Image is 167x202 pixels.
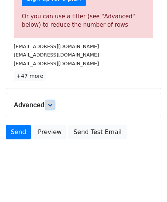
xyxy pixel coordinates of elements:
small: [EMAIL_ADDRESS][DOMAIN_NAME] [14,61,99,66]
div: Or you can use a filter (see "Advanced" below) to reduce the number of rows [22,12,145,29]
small: [EMAIL_ADDRESS][DOMAIN_NAME] [14,52,99,58]
a: Send [6,125,31,139]
small: [EMAIL_ADDRESS][DOMAIN_NAME] [14,44,99,49]
a: Send Test Email [68,125,126,139]
a: +47 more [14,71,46,81]
h5: Advanced [14,101,153,109]
a: Preview [33,125,66,139]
